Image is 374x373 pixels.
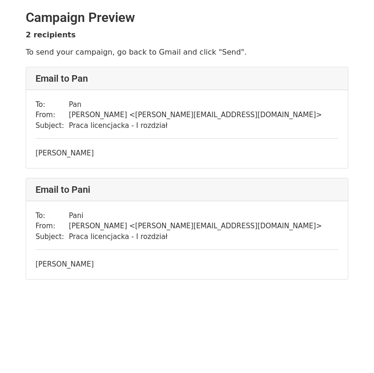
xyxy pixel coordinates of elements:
h4: Email to Pani [36,184,338,195]
td: [PERSON_NAME] < [PERSON_NAME][EMAIL_ADDRESS][DOMAIN_NAME] > [69,221,322,232]
h4: Email to Pan [36,73,338,84]
p: To send your campaign, go back to Gmail and click "Send". [26,47,348,57]
td: Subject: [36,232,69,242]
div: [PERSON_NAME] [36,259,338,270]
td: Subject: [36,120,69,131]
td: Praca licencjacka - I rozdział [69,120,322,131]
div: [PERSON_NAME] [36,148,338,159]
h2: Campaign Preview [26,10,348,26]
td: Pan [69,99,322,110]
strong: 2 recipients [26,30,76,39]
td: To: [36,211,69,221]
td: To: [36,99,69,110]
td: [PERSON_NAME] < [PERSON_NAME][EMAIL_ADDRESS][DOMAIN_NAME] > [69,110,322,120]
td: From: [36,110,69,120]
td: Praca licencjacka - I rozdział [69,232,322,242]
td: From: [36,221,69,232]
td: Pani [69,211,322,221]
